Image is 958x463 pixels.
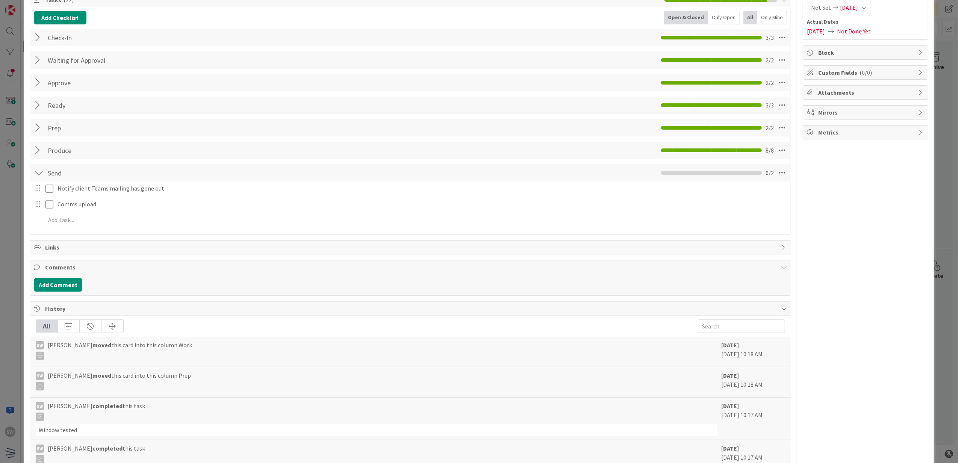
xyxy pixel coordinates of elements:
span: [DATE] [807,27,825,36]
span: 2 / 2 [766,123,774,132]
span: Actual Dates [807,18,924,26]
input: Add Checklist... [45,166,214,180]
span: [PERSON_NAME] this task [48,401,145,421]
span: [DATE] [840,3,858,12]
span: Block [818,48,914,57]
span: Attachments [818,88,914,97]
input: Add Checklist... [45,121,214,135]
span: Custom Fields [818,68,914,77]
div: SW [36,372,44,380]
div: [DATE] 10:17 AM [721,401,785,436]
button: Add Comment [34,278,82,292]
span: 2 / 2 [766,78,774,87]
div: Window tested [36,424,718,436]
b: completed [92,445,123,452]
input: Add Checklist... [45,76,214,89]
b: [DATE] [721,445,739,452]
div: Only Mine [757,11,787,24]
div: SW [36,402,44,410]
b: [DATE] [721,341,739,349]
input: Add Checklist... [45,31,214,44]
span: Comments [45,263,778,272]
button: Add Checklist [34,11,86,24]
div: [DATE] 10:18 AM [721,340,785,363]
div: SW [36,445,44,453]
input: Add Checklist... [45,53,214,67]
input: Search... [698,319,785,333]
div: SW [36,341,44,350]
p: Comms upload [58,200,785,209]
span: 3 / 3 [766,33,774,42]
div: Open & Closed [664,11,708,24]
b: completed [92,402,123,410]
div: Only Open [708,11,740,24]
p: Notify client Teams mailing has gone out [58,184,785,193]
b: moved [92,372,111,379]
span: 0 / 2 [766,168,774,177]
span: History [45,304,778,313]
input: Add Checklist... [45,144,214,157]
span: Not Set [811,3,831,12]
span: ( 0/0 ) [860,69,872,76]
span: Mirrors [818,108,914,117]
div: [DATE] 10:18 AM [721,371,785,393]
b: [DATE] [721,402,739,410]
div: All [743,11,757,24]
span: 8 / 8 [766,146,774,155]
div: All [36,320,58,333]
span: Links [45,243,778,252]
span: [PERSON_NAME] this card into this column Prep [48,371,191,390]
span: Metrics [818,128,914,137]
b: [DATE] [721,372,739,379]
b: moved [92,341,111,349]
span: 3 / 3 [766,101,774,110]
span: [PERSON_NAME] this card into this column Work [48,340,192,360]
input: Add Checklist... [45,98,214,112]
span: 2 / 2 [766,56,774,65]
span: Not Done Yet [837,27,871,36]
